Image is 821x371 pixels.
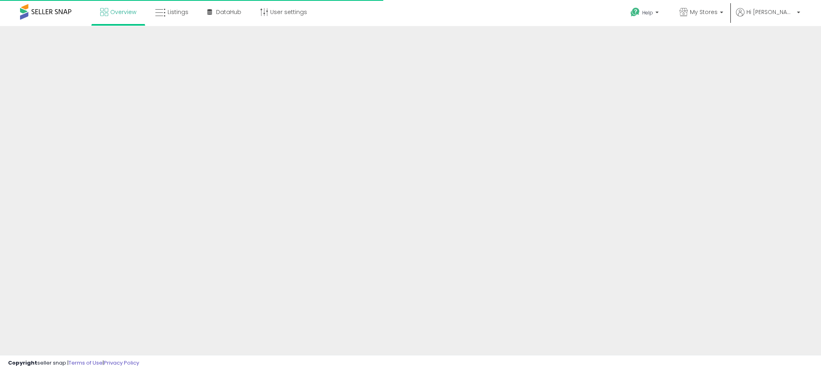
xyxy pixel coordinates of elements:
[216,8,241,16] span: DataHub
[746,8,795,16] span: Hi [PERSON_NAME]
[630,7,640,17] i: Get Help
[736,8,800,26] a: Hi [PERSON_NAME]
[168,8,188,16] span: Listings
[690,8,718,16] span: My Stores
[624,1,667,26] a: Help
[110,8,136,16] span: Overview
[642,9,653,16] span: Help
